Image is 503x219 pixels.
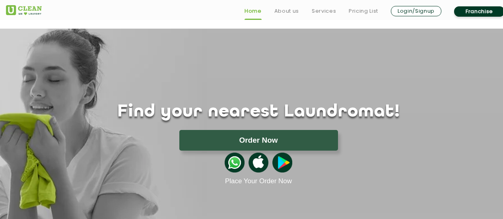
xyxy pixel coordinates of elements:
a: Home [245,6,262,16]
button: Order Now [179,130,338,151]
img: whatsappicon.png [225,153,245,172]
a: About us [274,6,299,16]
a: Place Your Order Now [225,177,292,185]
img: apple-icon.png [249,153,268,172]
img: UClean Laundry and Dry Cleaning [6,5,42,15]
a: Login/Signup [391,6,441,16]
a: Pricing List [349,6,378,16]
a: Services [312,6,336,16]
img: playstoreicon.png [272,153,292,172]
